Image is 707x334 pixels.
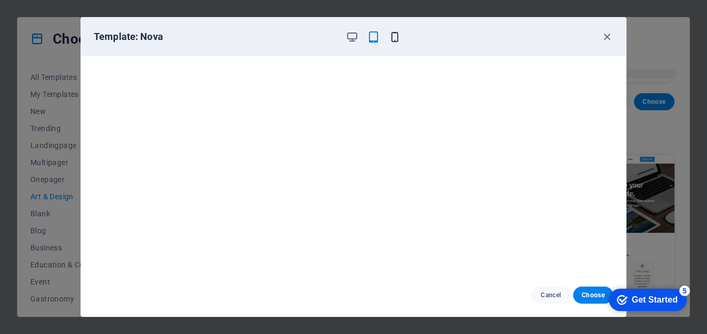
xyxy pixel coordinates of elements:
[94,30,337,43] h6: Template: Nova
[540,291,563,299] span: Cancel
[531,287,571,304] button: Cancel
[31,12,77,21] div: Get Started
[573,287,613,304] button: Choose
[79,2,90,13] div: 5
[9,5,86,28] div: Get Started 5 items remaining, 0% complete
[582,291,605,299] span: Choose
